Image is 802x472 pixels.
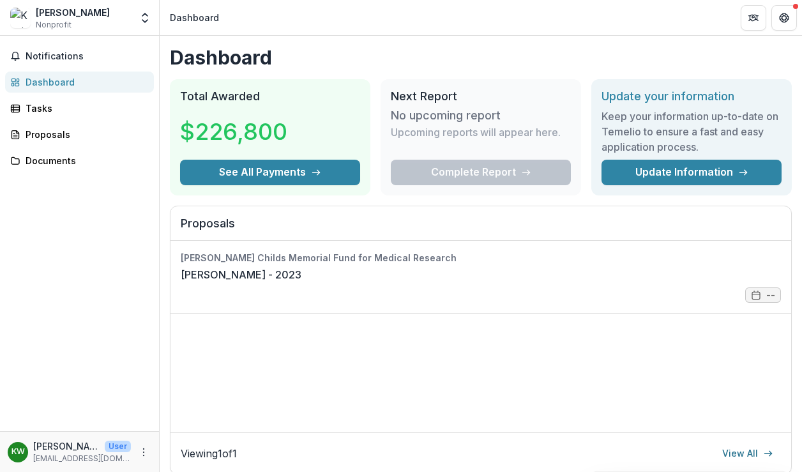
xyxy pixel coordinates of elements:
p: Upcoming reports will appear here. [391,125,561,140]
button: More [136,445,151,460]
div: Dashboard [170,11,219,24]
div: Proposals [26,128,144,141]
button: Open entity switcher [136,5,154,31]
button: Notifications [5,46,154,66]
h3: No upcoming report [391,109,501,123]
a: Proposals [5,124,154,145]
h3: $226,800 [180,114,287,149]
h2: Proposals [181,217,781,241]
a: Tasks [5,98,154,119]
p: [PERSON_NAME] [33,439,100,453]
h2: Next Report [391,89,571,103]
h1: Dashboard [170,46,792,69]
div: Documents [26,154,144,167]
a: Update Information [601,160,782,185]
a: [PERSON_NAME] - 2023 [181,267,301,282]
div: [PERSON_NAME] [36,6,110,19]
nav: breadcrumb [165,8,224,27]
div: Tasks [26,102,144,115]
h2: Total Awarded [180,89,360,103]
button: Get Help [771,5,797,31]
img: Kevin Wu [10,8,31,28]
a: Dashboard [5,72,154,93]
p: User [105,441,131,452]
div: Dashboard [26,75,144,89]
h3: Keep your information up-to-date on Temelio to ensure a fast and easy application process. [601,109,782,155]
p: [EMAIL_ADDRESS][DOMAIN_NAME] [33,453,131,464]
div: Kevin Wu [11,448,25,456]
p: Viewing 1 of 1 [181,446,237,461]
button: Partners [741,5,766,31]
span: Notifications [26,51,149,62]
a: Documents [5,150,154,171]
a: View All [715,443,781,464]
h2: Update your information [601,89,782,103]
button: See All Payments [180,160,360,185]
span: Nonprofit [36,19,72,31]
